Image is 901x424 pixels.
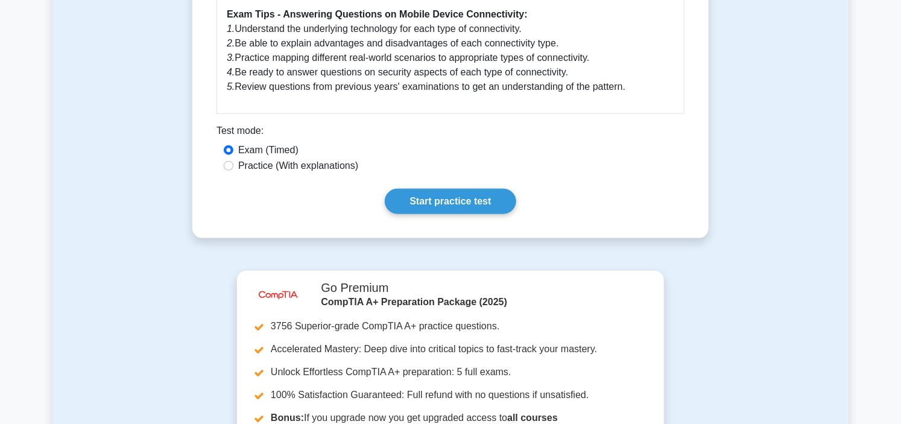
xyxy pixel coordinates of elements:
em: 2. [227,38,235,48]
em: 5. [227,81,235,92]
div: Test mode: [217,124,684,143]
label: Exam (Timed) [238,143,299,157]
em: 3. [227,52,235,63]
em: 4. [227,67,235,77]
label: Practice (With explanations) [238,159,358,173]
strong: Exam Tips - Answering Questions on Mobile Device Connectivity: [227,9,528,19]
em: 1. [227,24,235,34]
a: Start practice test [385,189,516,214]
